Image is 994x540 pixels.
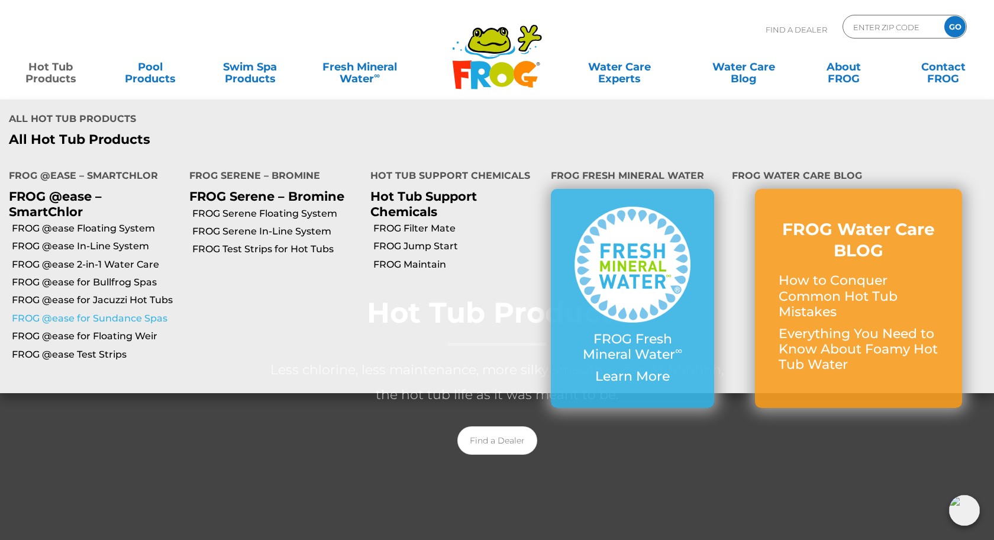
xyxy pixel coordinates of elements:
[551,165,714,189] h4: FROG Fresh Mineral Water
[12,240,180,253] a: FROG @ease In-Line System
[944,16,966,37] input: GO
[732,165,985,189] h4: FROG Water Care Blog
[211,55,289,79] a: Swim SpaProducts
[9,132,488,147] a: All Hot Tub Products
[373,240,542,253] a: FROG Jump Start
[779,273,938,320] p: How to Conquer Common Hot Tub Mistakes
[374,70,380,80] sup: ∞
[949,495,980,526] img: openIcon
[370,165,533,189] h4: Hot Tub Support Chemicals
[12,258,180,271] a: FROG @ease 2-in-1 Water Care
[311,55,408,79] a: Fresh MineralWater∞
[192,225,361,238] a: FROG Serene In-Line System
[12,348,180,361] a: FROG @ease Test Strips
[370,189,533,218] p: Hot Tub Support Chemicals
[192,243,361,256] a: FROG Test Strips for Hot Tubs
[9,165,172,189] h4: FROG @ease – SmartChlor
[192,207,361,220] a: FROG Serene Floating System
[779,326,938,373] p: Everything You Need to Know About Foamy Hot Tub Water
[112,55,189,79] a: PoolProducts
[675,345,682,356] sup: ∞
[779,218,938,379] a: FROG Water Care BLOG How to Conquer Common Hot Tub Mistakes Everything You Need to Know About Foa...
[575,207,690,390] a: FROG Fresh Mineral Water∞ Learn More
[12,330,180,343] a: FROG @ease for Floating Weir
[12,294,180,307] a: FROG @ease for Jacuzzi Hot Tubs
[575,369,690,384] p: Learn More
[779,218,938,262] h3: FROG Water Care BLOG
[9,189,172,218] p: FROG @ease – SmartChlor
[766,15,827,44] p: Find A Dealer
[373,258,542,271] a: FROG Maintain
[705,55,782,79] a: Water CareBlog
[189,189,352,204] p: FROG Serene – Bromine
[457,426,537,455] a: Find a Dealer
[12,276,180,289] a: FROG @ease for Bullfrog Spas
[852,18,932,36] input: Zip Code Form
[12,312,180,325] a: FROG @ease for Sundance Spas
[373,222,542,235] a: FROG Filter Mate
[805,55,882,79] a: AboutFROG
[9,108,488,132] h4: All Hot Tub Products
[557,55,683,79] a: Water CareExperts
[12,55,89,79] a: Hot TubProducts
[12,222,180,235] a: FROG @ease Floating System
[905,55,982,79] a: ContactFROG
[575,332,690,363] p: FROG Fresh Mineral Water
[189,165,352,189] h4: FROG Serene – Bromine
